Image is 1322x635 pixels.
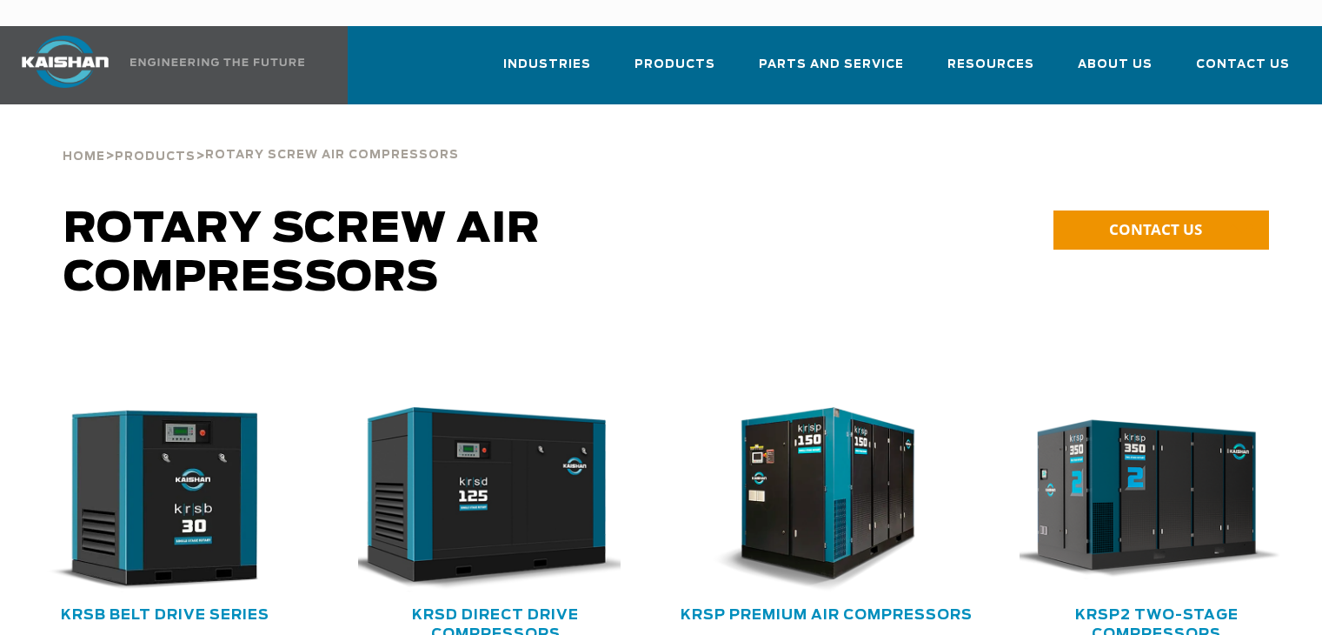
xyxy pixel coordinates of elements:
a: Products [634,42,715,101]
img: Engineering the future [130,58,304,66]
a: Contact Us [1196,42,1290,101]
a: Parts and Service [759,42,904,101]
a: Home [63,148,105,164]
a: KRSB Belt Drive Series [61,608,269,622]
div: krsp150 [689,407,964,592]
div: krsd125 [358,407,633,592]
a: KRSP Premium Air Compressors [681,608,973,622]
div: krsb30 [28,407,302,592]
a: CONTACT US [1053,211,1269,250]
img: krsp350 [1006,407,1282,592]
span: Home [63,151,105,163]
img: krsp150 [676,407,952,592]
img: krsb30 [15,407,290,592]
span: Contact Us [1196,55,1290,75]
span: Resources [947,55,1034,75]
a: Resources [947,42,1034,101]
span: Products [115,151,196,163]
div: krsp350 [1020,407,1294,592]
a: Products [115,148,196,164]
span: CONTACT US [1109,219,1202,239]
span: Industries [503,55,591,75]
a: Industries [503,42,591,101]
span: Rotary Screw Air Compressors [63,209,541,299]
div: > > [63,104,459,170]
span: Rotary Screw Air Compressors [205,150,459,161]
img: krsd125 [345,407,621,592]
span: Parts and Service [759,55,904,75]
span: Products [634,55,715,75]
span: About Us [1078,55,1153,75]
a: About Us [1078,42,1153,101]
